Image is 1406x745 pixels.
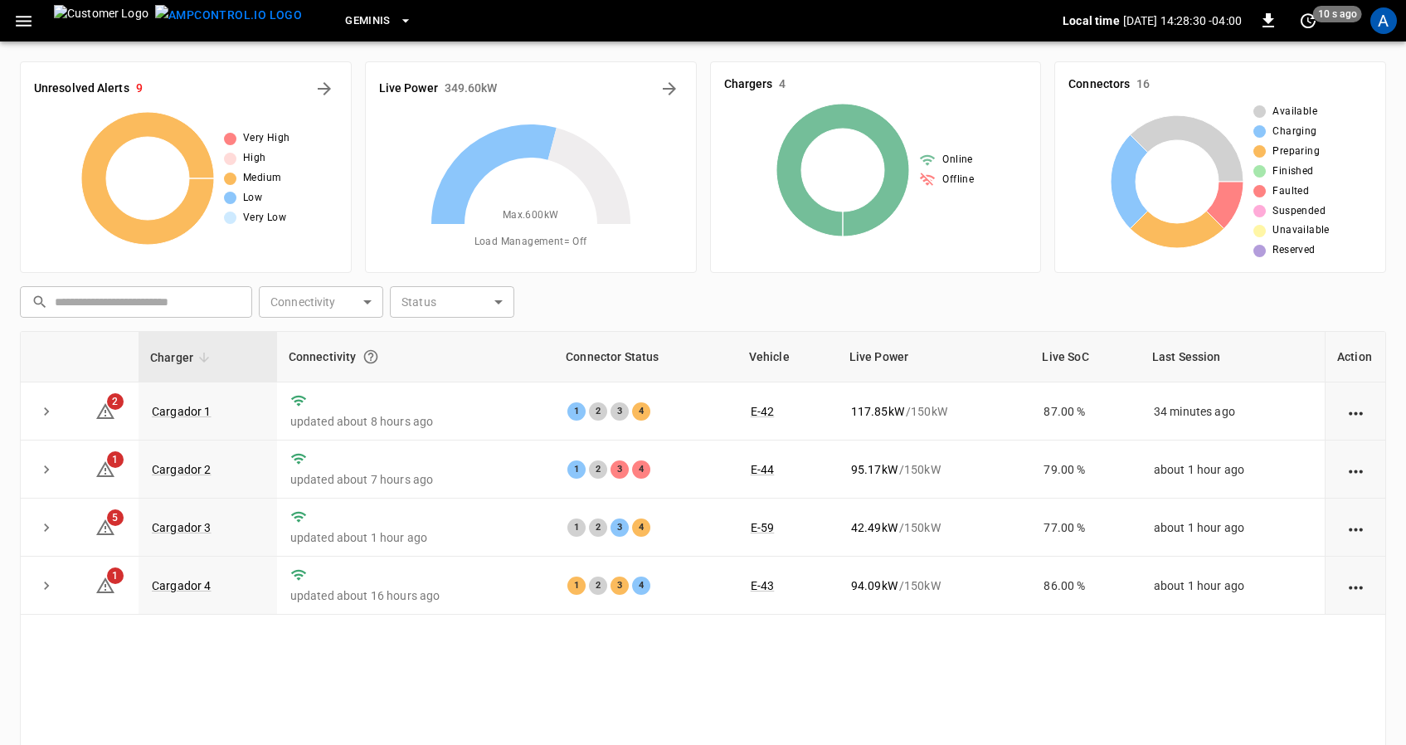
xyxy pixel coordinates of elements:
button: Energy Overview [656,75,683,102]
div: 3 [611,577,629,595]
a: 5 [95,520,115,533]
div: 4 [632,402,650,421]
span: Available [1272,104,1317,120]
img: ampcontrol.io logo [155,5,302,26]
span: Online [942,152,972,168]
span: Finished [1272,163,1313,180]
th: Live SoC [1030,332,1140,382]
div: 1 [567,402,586,421]
button: Connection between the charger and our software. [356,342,386,372]
p: updated about 7 hours ago [290,471,541,488]
p: updated about 16 hours ago [290,587,541,604]
span: 10 s ago [1313,6,1362,22]
div: / 150 kW [851,577,1018,594]
span: Geminis [345,12,391,31]
h6: Connectors [1068,75,1130,94]
a: E-42 [751,405,775,418]
td: about 1 hour ago [1141,557,1325,615]
span: Very High [243,130,290,147]
span: Offline [942,172,974,188]
th: Vehicle [737,332,838,382]
span: Charger [150,348,215,368]
div: action cell options [1345,461,1366,478]
p: 42.49 kW [851,519,898,536]
a: 1 [95,461,115,475]
button: set refresh interval [1295,7,1321,34]
a: E-59 [751,521,775,534]
div: / 150 kW [851,519,1018,536]
button: expand row [34,457,59,482]
p: 117.85 kW [851,403,904,420]
a: 2 [95,403,115,416]
span: Charging [1272,124,1316,140]
span: 1 [107,451,124,468]
p: [DATE] 14:28:30 -04:00 [1123,12,1242,29]
div: 1 [567,460,586,479]
p: updated about 8 hours ago [290,413,541,430]
h6: Live Power [379,80,438,98]
span: Load Management = Off [474,234,587,251]
td: 87.00 % [1030,382,1140,441]
td: 79.00 % [1030,441,1140,499]
div: 4 [632,519,650,537]
span: Max. 600 kW [503,207,559,224]
span: Unavailable [1272,222,1329,239]
span: Reserved [1272,242,1315,259]
td: 34 minutes ago [1141,382,1325,441]
td: 77.00 % [1030,499,1140,557]
th: Live Power [838,332,1031,382]
div: 1 [567,519,586,537]
h6: Unresolved Alerts [34,80,129,98]
span: High [243,150,266,167]
td: 86.00 % [1030,557,1140,615]
h6: Chargers [724,75,773,94]
button: expand row [34,399,59,424]
div: 2 [589,577,607,595]
span: Faulted [1272,183,1309,200]
td: about 1 hour ago [1141,441,1325,499]
a: Cargador 2 [152,463,212,476]
h6: 4 [779,75,786,94]
a: 1 [95,578,115,592]
th: Last Session [1141,332,1325,382]
div: 1 [567,577,586,595]
div: action cell options [1345,577,1366,594]
div: action cell options [1345,403,1366,420]
span: Suspended [1272,203,1326,220]
th: Connector Status [554,332,737,382]
th: Action [1325,332,1385,382]
div: action cell options [1345,519,1366,536]
a: E-44 [751,463,775,476]
h6: 9 [136,80,143,98]
a: Cargador 4 [152,579,212,592]
div: / 150 kW [851,461,1018,478]
span: 2 [107,393,124,410]
button: Geminis [338,5,419,37]
p: updated about 1 hour ago [290,529,541,546]
p: 94.09 kW [851,577,898,594]
a: Cargador 1 [152,405,212,418]
h6: 16 [1136,75,1150,94]
button: expand row [34,515,59,540]
button: All Alerts [311,75,338,102]
div: 3 [611,402,629,421]
span: Very Low [243,210,286,226]
span: Preparing [1272,144,1320,160]
button: expand row [34,573,59,598]
p: 95.17 kW [851,461,898,478]
span: Medium [243,170,281,187]
span: 1 [107,567,124,584]
div: 2 [589,402,607,421]
div: Connectivity [289,342,542,372]
img: Customer Logo [54,5,148,37]
a: Cargador 3 [152,521,212,534]
a: E-43 [751,579,775,592]
div: profile-icon [1370,7,1397,34]
div: 4 [632,460,650,479]
div: 3 [611,460,629,479]
p: Local time [1063,12,1120,29]
div: 3 [611,519,629,537]
span: Low [243,190,262,207]
td: about 1 hour ago [1141,499,1325,557]
div: 4 [632,577,650,595]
